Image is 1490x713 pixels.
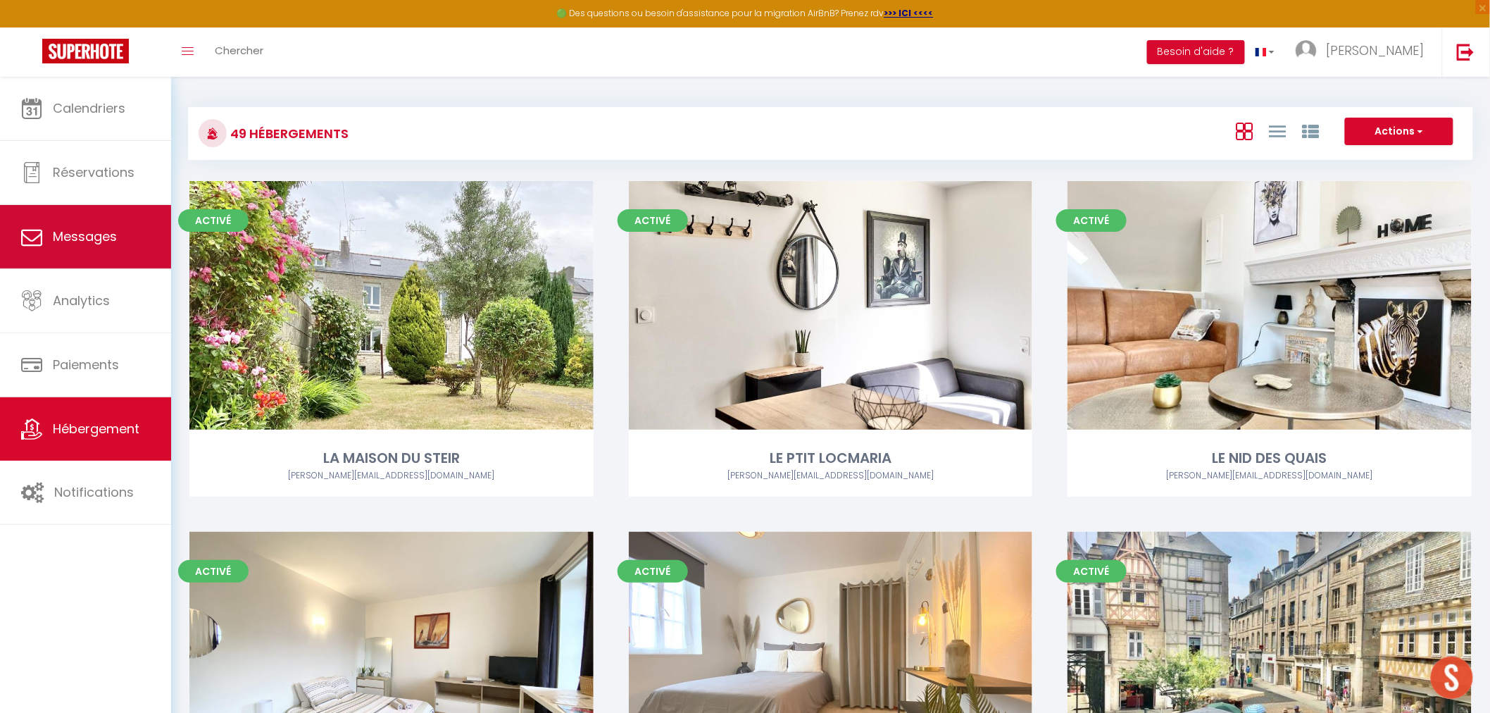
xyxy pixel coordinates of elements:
[178,560,249,583] span: Activé
[53,356,119,373] span: Paiements
[53,99,125,117] span: Calendriers
[1068,447,1472,469] div: LE NID DES QUAIS
[53,228,117,245] span: Messages
[1056,560,1127,583] span: Activé
[1285,27,1442,77] a: ... [PERSON_NAME]
[618,209,688,232] span: Activé
[189,447,594,469] div: LA MAISON DU STEIR
[629,447,1033,469] div: LE PTIT LOCMARIA
[1236,119,1253,142] a: Vue en Box
[189,469,594,483] div: Airbnb
[1269,119,1286,142] a: Vue en Liste
[1296,40,1317,61] img: ...
[1056,209,1127,232] span: Activé
[42,39,129,63] img: Super Booking
[54,483,134,501] span: Notifications
[1345,118,1453,146] button: Actions
[1457,43,1475,61] img: logout
[884,7,934,19] a: >>> ICI <<<<
[1068,469,1472,483] div: Airbnb
[629,469,1033,483] div: Airbnb
[1431,657,1473,699] div: Ouvrir le chat
[53,420,139,438] span: Hébergement
[1147,40,1245,64] button: Besoin d'aide ?
[53,163,134,181] span: Réservations
[53,292,110,309] span: Analytics
[618,560,688,583] span: Activé
[178,209,249,232] span: Activé
[215,43,263,58] span: Chercher
[1326,42,1425,59] span: [PERSON_NAME]
[204,27,274,77] a: Chercher
[227,118,349,149] h3: 49 Hébergements
[1302,119,1319,142] a: Vue par Groupe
